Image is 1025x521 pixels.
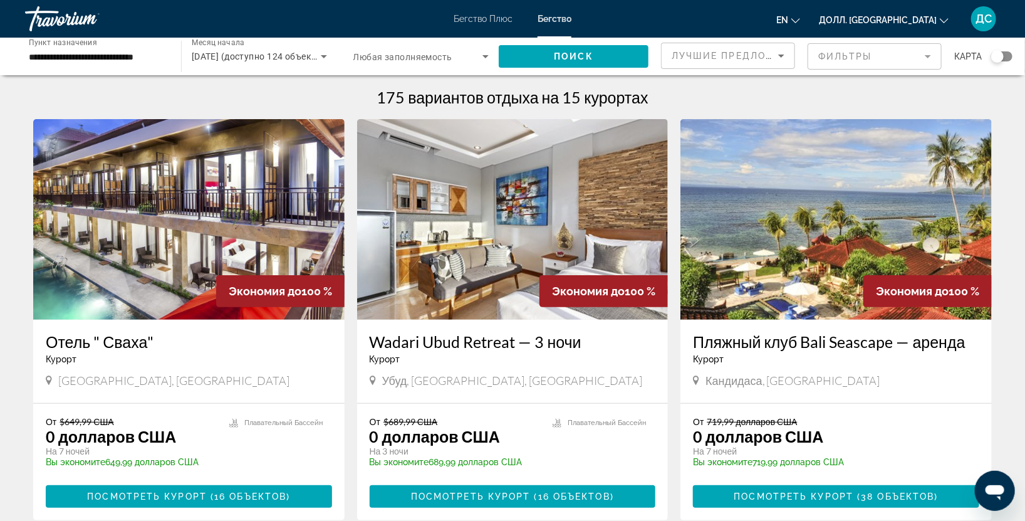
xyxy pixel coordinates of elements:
ya-tr-span: ( [534,492,538,502]
ya-tr-span: На 7 ночей [693,446,737,456]
ya-tr-span: Плавательный Бассейн [568,419,646,427]
ya-tr-span: Вы экономите [46,457,105,467]
button: Фильтр [808,43,942,70]
img: RH47E01X.jpg [33,119,345,320]
ya-tr-span: ДС [976,12,992,25]
ya-tr-span: ) [286,492,290,502]
ya-tr-span: Поиск [554,51,593,61]
ya-tr-span: 0 долларов США [370,427,500,446]
ya-tr-span: 689,99 долларов США [429,457,523,467]
ya-tr-span: [DATE] (доступно 124 объекта) [192,51,325,61]
ya-tr-span: Кандидаса, [GEOGRAPHIC_DATA] [705,374,880,387]
a: Бегство Плюс [454,14,512,24]
ya-tr-span: Посмотреть курорт [734,492,854,502]
img: RH45I01L.jpg [357,119,669,320]
button: Посмотреть курорт(38 объектов) [693,485,979,508]
button: Поиск [499,45,648,68]
ya-tr-span: Экономия до [229,285,301,298]
ya-tr-span: Долл. [GEOGRAPHIC_DATA] [819,15,937,25]
ya-tr-span: Месяц начала [192,39,244,48]
ya-tr-span: От [46,416,56,427]
ya-tr-span: ) [935,492,939,502]
ya-tr-span: Карта [954,51,982,61]
ya-tr-span: $689,99 США [383,416,437,427]
ya-tr-span: Посмотреть курорт [87,492,207,502]
ya-tr-span: Лучшие Предложения [672,51,805,61]
ya-tr-span: На 7 ночей [46,446,90,456]
ya-tr-span: 649,99 долларов США [105,457,199,467]
button: Посмотреть курорт(16 объектов) [46,485,332,508]
ya-tr-span: 175 вариантов отдыха на 15 курортах [377,88,648,107]
iframe: Кнопка запуска окна обмена сообщениями [975,471,1015,511]
ya-tr-span: 100 % [301,285,332,298]
ya-tr-span: ( [211,492,214,502]
ya-tr-span: Посмотреть курорт [411,492,531,502]
a: Травориум [25,3,150,35]
ya-tr-span: ( [857,492,861,502]
ya-tr-span: От [370,416,380,427]
ya-tr-span: [GEOGRAPHIC_DATA], [GEOGRAPHIC_DATA] [58,374,289,387]
ya-tr-span: На 3 ночи [370,446,408,456]
button: Посмотреть курорт(16 объектов) [370,485,656,508]
ya-tr-span: 0 долларов США [46,427,176,446]
ya-tr-span: 0 долларов США [693,427,823,446]
ya-tr-span: Экономия до [552,285,625,298]
button: Изменить язык [776,11,800,29]
button: Пользовательское меню [967,6,1000,32]
img: 6961E01L.jpg [680,119,992,320]
ya-tr-span: Пункт назначения [29,38,97,47]
ya-tr-span: Курорт [693,354,724,364]
ya-tr-span: 100 % [625,285,655,298]
a: Wadari Ubud Retreat — 3 ночи [370,332,656,351]
ya-tr-span: Курорт [46,354,76,364]
ya-tr-span: Пляжный клуб Bali Seascape — аренда [693,332,965,351]
ya-tr-span: 719,99 долларов США [707,416,798,427]
ya-tr-span: Wadari Ubud Retreat — 3 ночи [370,332,581,351]
ya-tr-span: ) [610,492,614,502]
ya-tr-span: 719,99 долларов США [752,457,844,467]
ya-tr-span: 16 объектов [214,492,286,502]
ya-tr-span: en [776,15,788,25]
ya-tr-span: Вы экономите [370,457,429,467]
ya-tr-span: Вы экономите [693,457,752,467]
a: Пляжный клуб Bali Seascape — аренда [693,332,979,351]
ya-tr-span: Плавательный Бассейн [244,419,323,427]
ya-tr-span: $649,99 США [60,416,113,427]
ya-tr-span: 16 объектов [538,492,610,502]
ya-tr-span: Курорт [370,354,400,364]
ya-tr-span: Убуд, [GEOGRAPHIC_DATA], [GEOGRAPHIC_DATA] [382,374,643,387]
ya-tr-span: Экономия до [876,285,949,298]
button: Изменить валюту [819,11,949,29]
ya-tr-span: Любая заполняемость [353,52,452,62]
ya-tr-span: От [693,416,704,427]
mat-select: Сортировать по [672,48,784,63]
ya-tr-span: 38 объектов [861,492,934,502]
ya-tr-span: 100 % [949,285,979,298]
a: Отель " Сваха" [46,332,332,351]
ya-tr-span: Отель " Сваха" [46,332,153,351]
a: Бегство [538,14,571,24]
